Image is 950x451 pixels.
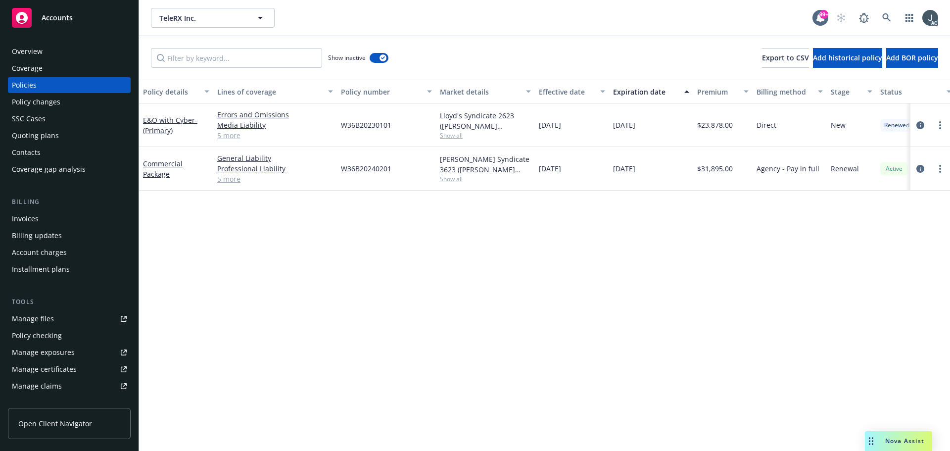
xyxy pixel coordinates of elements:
[8,345,131,360] a: Manage exposures
[12,111,46,127] div: SSC Cases
[139,80,213,103] button: Policy details
[341,120,391,130] span: W36B20230101
[831,163,859,174] span: Renewal
[12,328,62,344] div: Policy checking
[8,128,131,144] a: Quoting plans
[12,60,43,76] div: Coverage
[880,87,941,97] div: Status
[213,80,337,103] button: Lines of coverage
[865,431,877,451] div: Drag to move
[436,80,535,103] button: Market details
[757,120,776,130] span: Direct
[440,87,520,97] div: Market details
[8,211,131,227] a: Invoices
[8,228,131,244] a: Billing updates
[854,8,874,28] a: Report a Bug
[884,121,909,130] span: Renewed
[440,154,531,175] div: [PERSON_NAME] Syndicate 3623 ([PERSON_NAME] [PERSON_NAME] Limited), [PERSON_NAME] Group
[12,211,39,227] div: Invoices
[819,10,828,19] div: 99+
[8,94,131,110] a: Policy changes
[8,245,131,260] a: Account charges
[613,163,635,174] span: [DATE]
[886,48,938,68] button: Add BOR policy
[877,8,897,28] a: Search
[12,378,62,394] div: Manage claims
[813,53,882,62] span: Add historical policy
[12,395,58,411] div: Manage BORs
[762,53,809,62] span: Export to CSV
[12,361,77,377] div: Manage certificates
[12,145,41,160] div: Contacts
[8,145,131,160] a: Contacts
[217,120,333,130] a: Media Liability
[341,87,421,97] div: Policy number
[12,228,62,244] div: Billing updates
[12,245,67,260] div: Account charges
[8,44,131,59] a: Overview
[8,261,131,277] a: Installment plans
[12,94,60,110] div: Policy changes
[762,48,809,68] button: Export to CSV
[42,14,73,22] span: Accounts
[609,80,693,103] button: Expiration date
[831,120,846,130] span: New
[697,120,733,130] span: $23,878.00
[753,80,827,103] button: Billing method
[8,378,131,394] a: Manage claims
[886,53,938,62] span: Add BOR policy
[865,431,932,451] button: Nova Assist
[922,10,938,26] img: photo
[885,437,924,445] span: Nova Assist
[12,261,70,277] div: Installment plans
[143,159,183,179] a: Commercial Package
[757,163,819,174] span: Agency - Pay in full
[934,163,946,175] a: more
[8,111,131,127] a: SSC Cases
[12,128,59,144] div: Quoting plans
[613,87,678,97] div: Expiration date
[217,130,333,141] a: 5 more
[217,87,322,97] div: Lines of coverage
[8,328,131,344] a: Policy checking
[613,120,635,130] span: [DATE]
[217,163,333,174] a: Professional Liability
[8,297,131,307] div: Tools
[143,115,197,135] a: E&O with Cyber
[12,77,37,93] div: Policies
[884,164,904,173] span: Active
[813,48,882,68] button: Add historical policy
[143,87,198,97] div: Policy details
[12,44,43,59] div: Overview
[8,77,131,93] a: Policies
[697,163,733,174] span: $31,895.00
[900,8,919,28] a: Switch app
[440,110,531,131] div: Lloyd's Syndicate 2623 ([PERSON_NAME] [PERSON_NAME] Limited), [PERSON_NAME] Group
[934,119,946,131] a: more
[8,161,131,177] a: Coverage gap analysis
[8,311,131,327] a: Manage files
[440,131,531,140] span: Show all
[831,87,861,97] div: Stage
[159,13,245,23] span: TeleRX Inc.
[831,8,851,28] a: Start snowing
[8,60,131,76] a: Coverage
[539,120,561,130] span: [DATE]
[914,163,926,175] a: circleInformation
[12,311,54,327] div: Manage files
[827,80,876,103] button: Stage
[697,87,738,97] div: Premium
[8,361,131,377] a: Manage certificates
[143,115,197,135] span: - (Primary)
[539,163,561,174] span: [DATE]
[440,175,531,183] span: Show all
[12,345,75,360] div: Manage exposures
[217,174,333,184] a: 5 more
[217,153,333,163] a: General Liability
[337,80,436,103] button: Policy number
[535,80,609,103] button: Effective date
[328,53,366,62] span: Show inactive
[8,395,131,411] a: Manage BORs
[151,8,275,28] button: TeleRX Inc.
